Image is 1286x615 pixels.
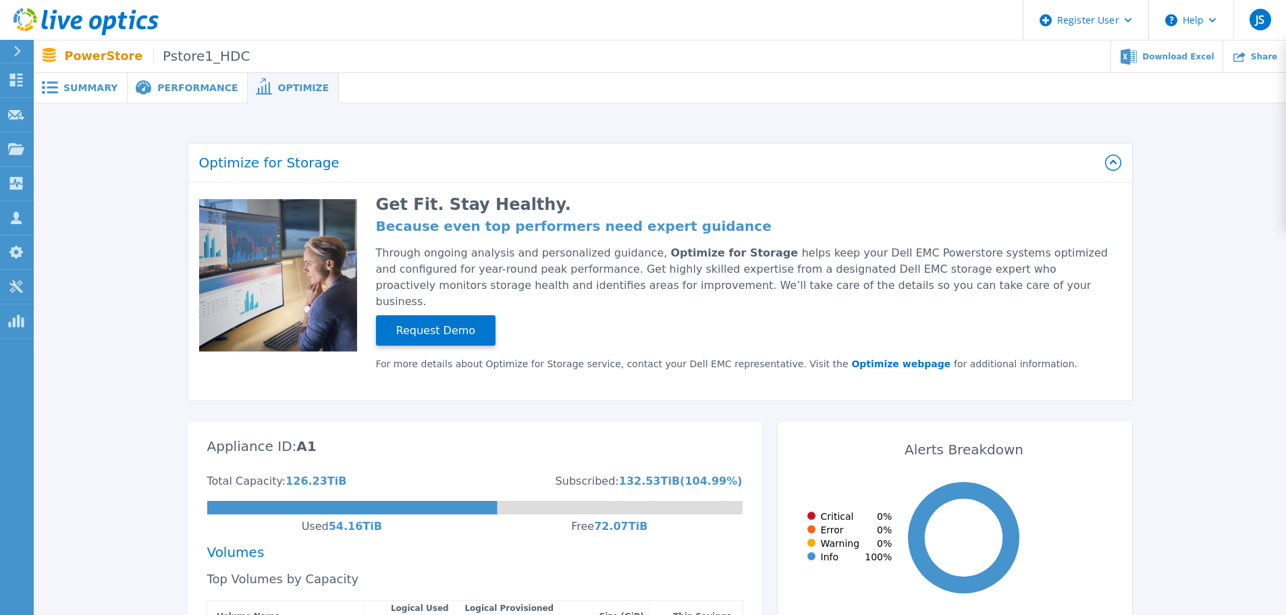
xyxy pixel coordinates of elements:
div: Alerts Breakdown [797,431,1132,466]
h2: Get Fit. Stay Healthy. [376,199,1113,210]
img: Optimize Promo [199,199,357,353]
span: Optimize for Storage [670,246,801,259]
div: Appliance ID: [207,441,297,452]
div: Critical [802,511,854,522]
p: PowerStore [65,49,250,64]
span: 0 % [877,525,892,535]
span: 0 % [877,538,892,549]
div: Subscribed: [556,476,619,487]
span: Pstore1_HDC [153,49,250,64]
div: 132.53 TiB [619,476,680,487]
span: Request Demo [391,323,481,339]
div: 54.16 TiB [329,521,382,532]
span: 0 % [877,511,892,522]
span: Summary [63,83,117,92]
span: Performance [157,83,238,92]
div: Used [302,521,329,532]
div: A1 [296,441,316,476]
div: 72.07 TiB [594,521,647,532]
div: Through ongoing analysis and personalized guidance, helps keep your Dell EMC Powerstore systems o... [376,245,1113,310]
div: Free [571,521,594,532]
span: 100 % [865,552,892,562]
div: Total Capacity: [207,476,286,487]
button: Request Demo [376,315,496,346]
span: Download Excel [1142,53,1214,61]
div: Top Volumes by Capacity [207,574,743,585]
span: JS [1256,14,1264,25]
span: Optimize [277,83,329,92]
div: For more details about Optimize for Storage service, contact your Dell EMC representative. Visit ... [376,358,1113,369]
span: Share [1251,53,1277,61]
div: Volumes [207,547,743,558]
div: 126.23 TiB [286,476,346,487]
h2: Optimize for Storage [199,156,1105,169]
h4: Because even top performers need expert guidance [376,221,1113,232]
a: Optimize webpage [849,358,955,369]
div: ( 104.99 %) [680,476,742,487]
div: Error [802,525,844,535]
div: Warning [802,538,860,549]
div: Info [802,552,839,562]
